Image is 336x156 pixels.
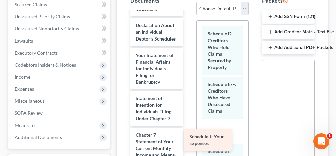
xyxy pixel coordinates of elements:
span: Declaration About an Individual Debtor's Schedules [136,22,176,42]
a: Executory Contracts [9,47,110,59]
span: Schedule E/F: Creditors Who Have Unsecured Claims [208,81,236,114]
span: 1 [327,133,332,139]
span: Executory Contracts [15,50,58,56]
a: Unsecured Priority Claims [9,11,110,23]
span: SOFA Review [15,110,43,116]
iframe: Intercom live chat [313,133,329,149]
span: Codebtors Insiders & Notices [15,62,76,68]
span: Schedule D: Creditors Who Hold Claims Secured by Property [208,31,233,70]
span: Means Test [15,122,38,128]
a: Unsecured Nonpriority Claims [9,23,110,35]
span: Income [15,74,30,80]
button: Add Additional PDF Packets [262,41,315,55]
a: SOFA Review [9,107,110,119]
span: Unsecured Nonpriority Claims [15,26,79,31]
button: Add SSN Form (121) [262,10,315,24]
span: Secured Claims [15,2,47,7]
span: Unsecured Priority Claims [15,14,70,19]
span: Your Statement of Financial Affairs for Individuals Filing for Bankruptcy [136,52,174,85]
span: Lawsuits [15,38,33,44]
span: Miscellaneous [15,98,45,104]
span: Statement of Intention for Individuals Filing Under Chapter 7 [136,95,171,121]
span: Expenses [15,86,34,92]
span: Additional Documents [15,134,62,140]
span: Schedule J: Your Expenses [189,134,224,146]
button: Add Creditor Matrix Text File [262,25,315,39]
a: Lawsuits [9,35,110,47]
